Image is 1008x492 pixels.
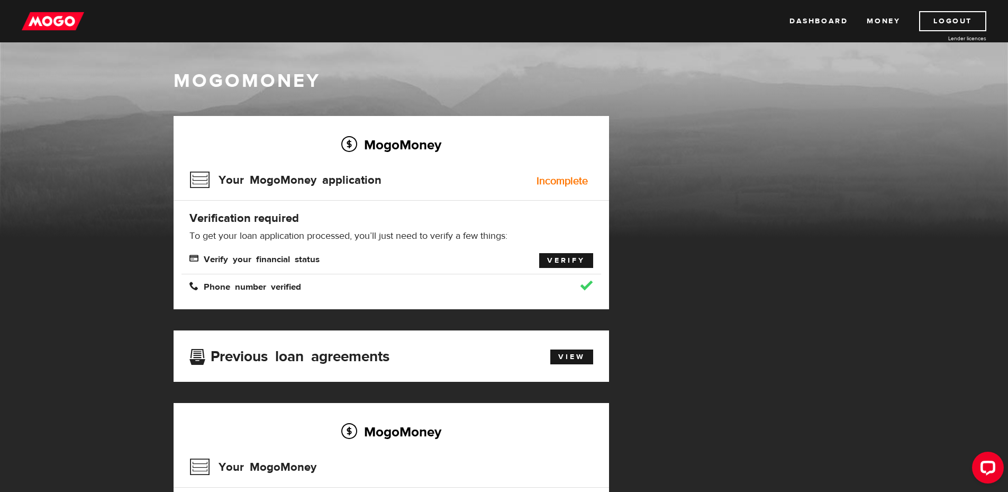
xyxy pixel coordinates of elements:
[189,254,320,263] span: Verify your financial status
[189,348,389,362] h3: Previous loan agreements
[189,133,593,156] h2: MogoMoney
[189,211,593,226] h4: Verification required
[550,350,593,364] a: View
[964,448,1008,492] iframe: LiveChat chat widget
[189,230,593,243] p: To get your loan application processed, you’ll just need to verify a few things:
[907,34,986,42] a: Lender licences
[189,421,593,443] h2: MogoMoney
[174,70,835,92] h1: MogoMoney
[537,176,588,186] div: Incomplete
[189,281,301,290] span: Phone number verified
[22,11,84,31] img: mogo_logo-11ee424be714fa7cbb0f0f49df9e16ec.png
[189,166,382,194] h3: Your MogoMoney application
[789,11,848,31] a: Dashboard
[867,11,900,31] a: Money
[539,253,593,268] a: Verify
[189,453,316,481] h3: Your MogoMoney
[919,11,986,31] a: Logout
